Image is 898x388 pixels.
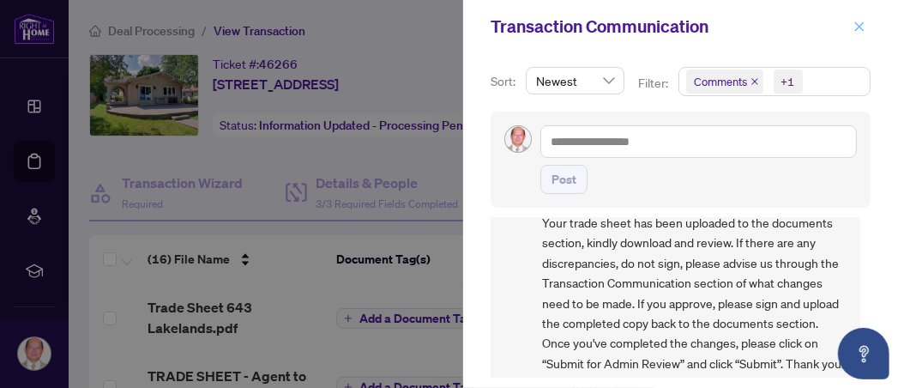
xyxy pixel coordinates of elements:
[542,193,847,373] span: Congratulations on your transaction [PERSON_NAME]! Your trade sheet has been uploaded to the docu...
[838,328,889,379] button: Open asap
[491,72,519,91] p: Sort:
[853,21,865,33] span: close
[638,74,671,93] p: Filter:
[781,73,795,90] div: +1
[536,68,614,94] span: Newest
[540,165,588,194] button: Post
[750,77,759,86] span: close
[694,73,747,90] span: Comments
[505,126,531,152] img: Profile Icon
[491,14,848,39] div: Transaction Communication
[686,70,763,94] span: Comments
